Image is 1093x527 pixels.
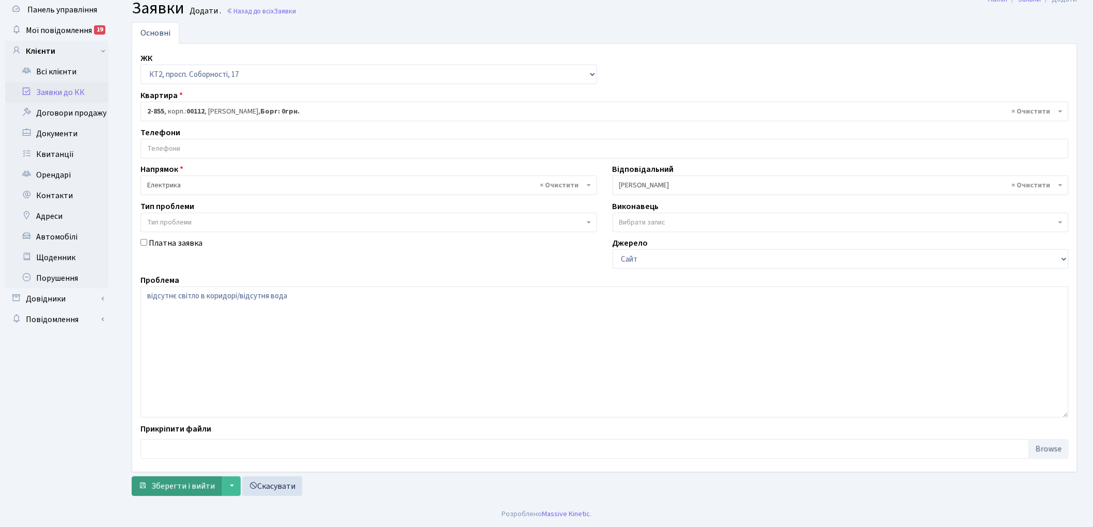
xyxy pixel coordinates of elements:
[140,126,180,139] label: Телефони
[5,185,108,206] a: Контакти
[5,144,108,165] a: Квитанції
[94,25,105,35] div: 19
[542,508,590,519] a: Massive Kinetic
[260,106,300,117] b: Борг: 0грн.
[5,61,108,82] a: Всі клієнти
[141,139,1068,158] input: Телефони
[140,423,211,435] label: Прикріпити файли
[151,481,215,492] span: Зберегти і вийти
[149,237,202,249] label: Платна заявка
[186,106,205,117] b: 00112
[27,4,97,15] span: Панель управління
[147,106,1056,117] span: <b>2-855</b>, корп.: <b>00112</b>, Бобруйко Олександра Костянтинівна, <b>Борг: 0грн.</b>
[5,41,108,61] a: Клієнти
[140,175,597,195] span: Електрика
[140,163,183,175] label: Напрямок
[540,180,579,190] span: Видалити всі елементи
[132,22,179,44] a: Основні
[147,106,164,117] b: 2-855
[140,274,179,286] label: Проблема
[613,175,1069,195] span: Корчун А. А.
[5,206,108,227] a: Адреси
[140,52,152,65] label: ЖК
[613,237,648,249] label: Джерело
[147,217,192,228] span: Тип проблеми
[5,165,108,185] a: Орендарі
[5,309,108,330] a: Повідомлення
[140,89,183,102] label: Квартира
[502,508,591,520] div: Розроблено .
[188,6,221,16] small: Додати .
[5,268,108,289] a: Порушення
[5,227,108,247] a: Автомобілі
[26,25,92,36] span: Мої повідомлення
[242,476,302,496] a: Скасувати
[147,180,584,190] span: Електрика
[140,102,1069,121] span: <b>2-855</b>, корп.: <b>00112</b>, Бобруйко Олександра Костянтинівна, <b>Борг: 0грн.</b>
[1012,180,1051,190] span: Видалити всі елементи
[619,217,666,228] span: Вибрати запис
[613,200,659,213] label: Виконавець
[140,200,194,213] label: Тип проблеми
[5,247,108,268] a: Щоденник
[274,6,296,16] span: Заявки
[5,20,108,41] a: Мої повідомлення19
[132,476,222,496] button: Зберегти і вийти
[613,163,674,175] label: Відповідальний
[226,6,296,16] a: Назад до всіхЗаявки
[1012,106,1051,117] span: Видалити всі елементи
[5,103,108,123] a: Договори продажу
[5,289,108,309] a: Довідники
[5,82,108,103] a: Заявки до КК
[619,180,1056,190] span: Корчун А. А.
[5,123,108,144] a: Документи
